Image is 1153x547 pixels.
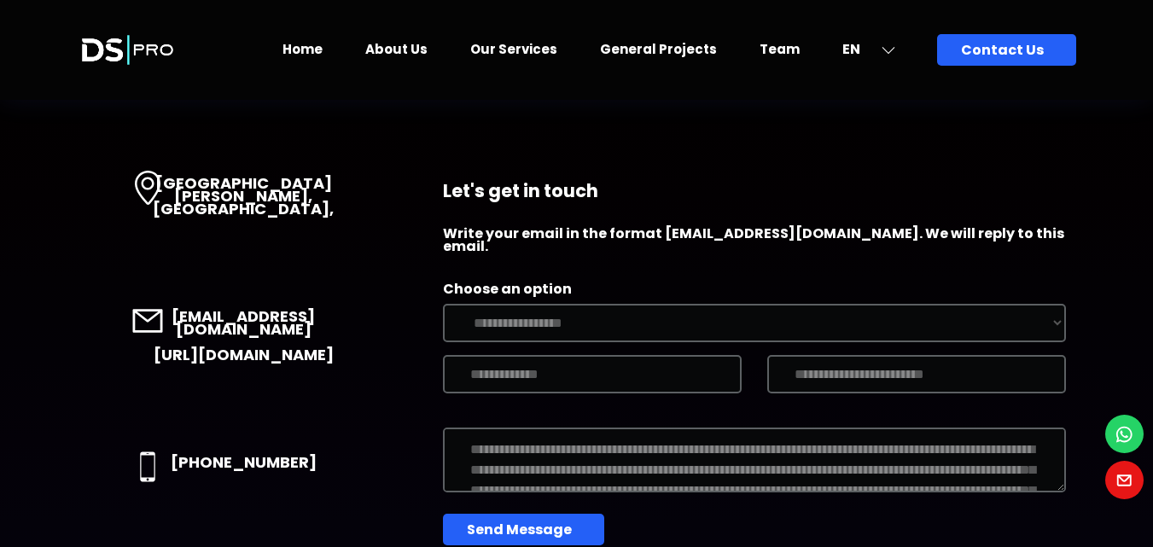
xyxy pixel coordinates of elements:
[443,514,604,545] button: Send Message
[600,40,717,58] a: General Projects
[154,344,334,365] a: [URL][DOMAIN_NAME]
[443,282,572,295] label: Choose an option
[443,227,1066,253] p: Write your email in the format [EMAIL_ADDRESS][DOMAIN_NAME]. We will reply to this email.
[78,19,178,81] img: Launch Logo
[842,39,860,59] span: EN
[365,40,428,58] a: About Us
[760,40,800,58] a: Team
[143,177,344,215] p: [GEOGRAPHIC_DATA][PERSON_NAME], [GEOGRAPHIC_DATA] ,
[470,40,557,58] a: Our Services
[171,451,317,473] a: [PHONE_NUMBER]
[172,306,315,340] a: [EMAIL_ADDRESS][DOMAIN_NAME]
[282,40,323,58] a: Home
[937,34,1076,66] a: Contact Us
